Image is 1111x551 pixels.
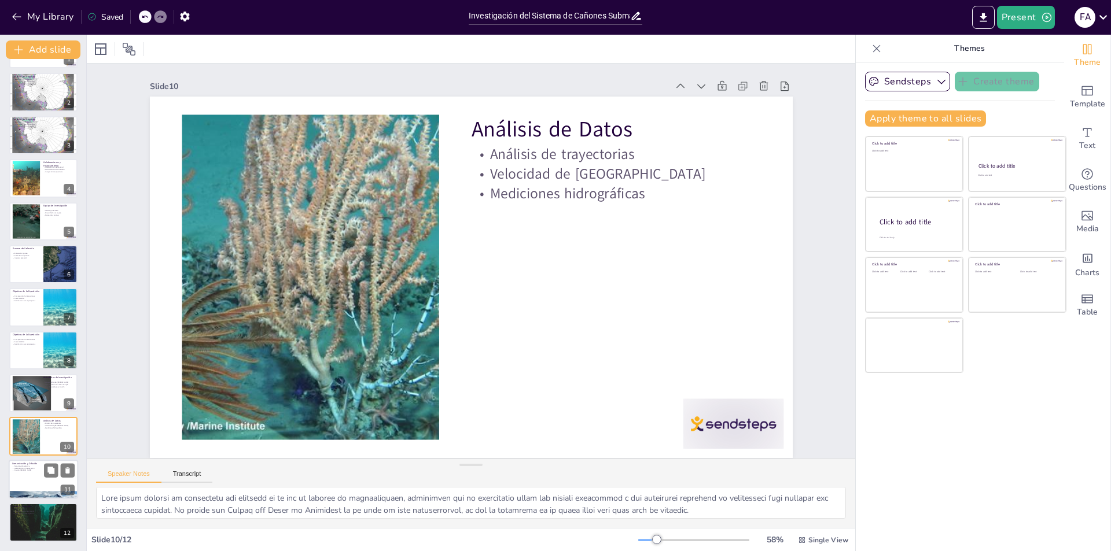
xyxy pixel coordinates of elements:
[91,40,110,58] div: Layout
[13,80,74,83] p: Investigación interdisciplinaria
[9,460,78,499] div: https://cdn.sendsteps.com/images/logo/sendsteps_logo_white.pnghttps://cdn.sendsteps.com/images/lo...
[978,174,1055,177] div: Click to add text
[9,73,78,111] div: https://cdn.sendsteps.com/images/logo/sendsteps_logo_white.pnghttps://cdn.sendsteps.com/images/lo...
[880,236,952,239] div: Click to add body
[1064,243,1110,284] div: Add charts and graphs
[6,40,80,59] button: Add slide
[1064,201,1110,243] div: Add images, graphics, shapes or video
[865,72,950,91] button: Sendsteps
[12,465,75,467] p: Comunicación efectiva
[1064,76,1110,118] div: Add ready made slides
[61,463,75,477] button: Delete Slide
[886,35,1053,62] p: Themes
[865,110,986,127] button: Apply theme to all slides
[61,485,75,495] div: 11
[471,114,760,145] p: Análisis de Datos
[9,417,78,455] div: 10
[12,467,75,469] p: Visibilidad de la investigación
[43,171,74,173] p: Integración de experticias
[12,469,75,471] p: Citación [PERSON_NAME]
[64,184,74,194] div: 4
[9,331,78,369] div: 8
[43,214,74,216] p: Formación continua
[1064,284,1110,326] div: Add a table
[13,295,40,298] p: Comprensión de interacciones
[64,356,74,366] div: 8
[64,398,74,409] div: 9
[13,511,74,513] p: Ampliación del conocimiento
[1075,6,1095,29] button: F A
[872,271,898,273] div: Click to add text
[9,245,78,283] div: https://cdn.sendsteps.com/images/logo/sendsteps_logo_white.pnghttps://cdn.sendsteps.com/images/lo...
[13,254,40,257] p: Selección competitiva
[900,271,926,273] div: Click to add text
[1074,56,1101,69] span: Theme
[471,144,760,164] p: Análisis de trayectorias
[1064,160,1110,201] div: Get real-time input from your audience
[13,123,74,125] p: Investigación interdisciplinaria
[13,82,74,84] p: Dinámica de los ecosistemas
[43,204,74,208] p: Equipo de Investigación
[469,8,630,24] input: Insert title
[43,209,74,212] p: Liderazgo científico
[9,288,78,326] div: https://cdn.sendsteps.com/images/logo/sendsteps_logo_white.pnghttps://cdn.sendsteps.com/images/lo...
[43,426,74,428] p: Mediciones hidrográficas
[9,159,78,197] div: https://cdn.sendsteps.com/images/logo/sendsteps_logo_white.pnghttps://cdn.sendsteps.com/images/lo...
[43,167,74,169] p: Colaboración internacional
[929,271,955,273] div: Click to add text
[13,75,74,79] p: Contexto del Proyecto
[91,534,638,545] div: Slide 10 / 12
[13,290,40,294] p: Objetivos de la Expedición
[9,8,79,26] button: My Library
[997,6,1055,29] button: Present
[43,161,74,167] p: Colaboraciones y Financiamiento
[43,376,74,379] p: Actividades de Investigación
[1079,139,1095,152] span: Text
[872,262,955,267] div: Click to add title
[64,54,74,65] div: 1
[13,78,74,80] p: Importancia del contexto
[87,12,123,23] div: Saved
[43,424,74,427] p: Velocidad de [GEOGRAPHIC_DATA]
[471,184,760,204] p: Mediciones hidrográficas
[13,247,40,250] p: Proceso de Selección
[13,253,40,255] p: Evaluación rigurosa
[9,116,78,154] div: https://cdn.sendsteps.com/images/logo/sendsteps_logo_white.pnghttps://cdn.sendsteps.com/images/lo...
[12,461,75,465] p: Comunicación y Difusión
[1076,223,1099,235] span: Media
[872,141,955,146] div: Click to add title
[64,269,74,280] div: 6
[975,262,1058,267] div: Click to add title
[43,212,74,214] p: Diversidad en el equipo
[43,383,74,386] p: Caracterización de masas de agua
[972,6,995,29] button: Export to PowerPoint
[955,72,1039,91] button: Create theme
[1064,35,1110,76] div: Change the overall theme
[9,503,78,541] div: 12
[975,271,1011,273] div: Click to add text
[44,463,58,477] button: Duplicate Slide
[13,338,40,341] p: Comprensión de interacciones
[9,202,78,241] div: https://cdn.sendsteps.com/images/logo/sendsteps_logo_white.pnghttps://cdn.sendsteps.com/images/lo...
[150,81,668,92] div: Slide 10
[96,470,161,483] button: Speaker Notes
[43,169,74,171] p: Financiamiento diversificado
[13,257,40,259] p: Impacto potencial
[64,227,74,237] div: 5
[13,343,40,345] p: Gestión de recursos pesqueros
[60,442,74,452] div: 10
[161,470,213,483] button: Transcript
[96,487,846,519] textarea: El análisis de trayectorias de masas de agua es esencial para entender cómo se mueven las corrien...
[13,333,40,336] p: Objetivos de la Expedición
[64,313,74,323] div: 7
[43,382,74,384] p: Mapeo del fondo [PERSON_NAME]
[1077,306,1098,319] span: Table
[13,341,40,343] p: Sostenibilidad
[9,374,78,412] div: 9
[13,125,74,128] p: Dinámica de los ecosistemas
[64,98,74,108] div: 2
[975,202,1058,206] div: Click to add title
[13,121,74,123] p: Importancia del contexto
[872,150,955,153] div: Click to add text
[1070,98,1105,110] span: Template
